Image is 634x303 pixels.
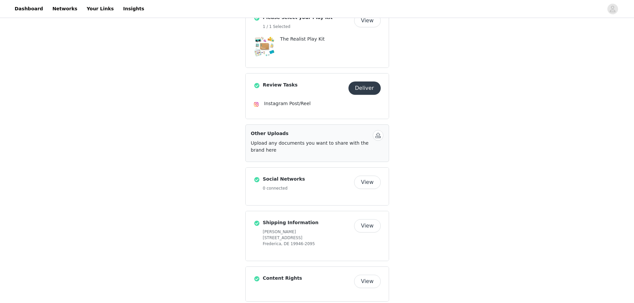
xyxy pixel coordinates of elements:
a: View [354,224,381,228]
h5: 1 / 1 Selected [263,24,351,30]
a: Dashboard [11,1,47,16]
span: Instagram Post/Reel [264,101,311,106]
button: Deliver [348,81,381,95]
div: Review Tasks [245,73,389,119]
div: Social Networks [245,167,389,206]
a: Networks [48,1,81,16]
a: View [354,279,381,284]
div: Content Rights [245,266,389,302]
h4: Shipping Information [263,219,351,226]
div: avatar [609,4,616,14]
img: Instagram Icon [254,102,259,107]
div: Please select your Play Kit [245,6,389,68]
span: Upload any documents you want to share with the brand here [251,140,369,153]
h4: Other Uploads [251,130,370,137]
h4: Content Rights [263,275,351,282]
a: Your Links [83,1,118,16]
span: 0 connected [263,186,288,191]
h4: Social Networks [263,176,351,183]
a: View [354,180,381,185]
a: View [354,18,381,23]
button: View [354,219,381,232]
div: Shipping Information [245,211,389,261]
h5: [PERSON_NAME] [STREET_ADDRESS] Frederica, DE 19946-2095 [263,229,351,247]
button: View [354,14,381,27]
h4: Review Tasks [263,81,346,88]
button: View [354,176,381,189]
p: The Realist Play Kit [280,36,381,43]
a: Deliver [348,86,381,91]
a: Insights [119,1,148,16]
button: View [354,275,381,288]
